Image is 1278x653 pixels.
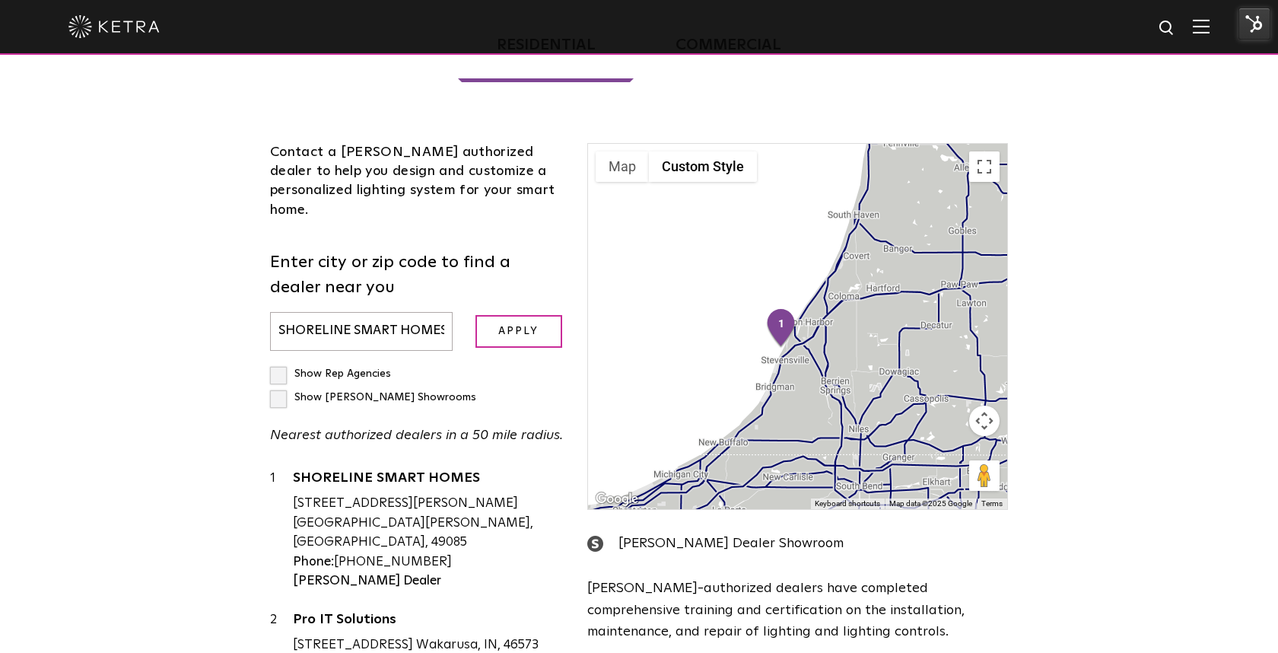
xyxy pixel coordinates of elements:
[969,460,1000,491] button: Drag Pegman onto the map to open Street View
[270,425,564,447] p: Nearest authorized dealers in a 50 mile radius.
[587,536,603,552] img: showroom_icon.png
[293,613,564,632] a: Pro IT Solutions
[765,308,797,349] div: 1
[889,499,972,508] span: Map data ©2025 Google
[293,553,564,572] div: [PHONE_NUMBER]
[270,250,564,301] label: Enter city or zip code to find a dealer near you
[270,143,564,220] div: Contact a [PERSON_NAME] authorized dealer to help you design and customize a personalized lightin...
[596,151,649,182] button: Show street map
[592,489,642,509] img: Google
[270,392,476,403] label: Show [PERSON_NAME] Showrooms
[1158,19,1177,38] img: search icon
[1193,19,1210,33] img: Hamburger%20Nav.svg
[981,499,1003,508] a: Terms (opens in new tab)
[587,578,1008,643] p: [PERSON_NAME]-authorized dealers have completed comprehensive training and certification on the i...
[293,494,564,553] div: [STREET_ADDRESS][PERSON_NAME] [GEOGRAPHIC_DATA][PERSON_NAME], [GEOGRAPHIC_DATA], 49085
[592,489,642,509] a: Open this area in Google Maps (opens a new window)
[293,471,564,490] a: SHORELINE SMART HOMES
[270,368,391,379] label: Show Rep Agencies
[68,15,160,38] img: ketra-logo-2019-white
[969,406,1000,436] button: Map camera controls
[969,151,1000,182] button: Toggle fullscreen view
[587,533,1008,555] div: [PERSON_NAME] Dealer Showroom
[270,469,293,591] div: 1
[815,499,880,509] button: Keyboard shortcuts
[270,312,453,351] input: Enter city or zip code
[649,151,757,182] button: Custom Style
[293,556,334,569] strong: Phone:
[293,575,441,588] strong: [PERSON_NAME] Dealer
[1238,8,1270,40] img: HubSpot Tools Menu Toggle
[475,315,562,348] input: Apply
